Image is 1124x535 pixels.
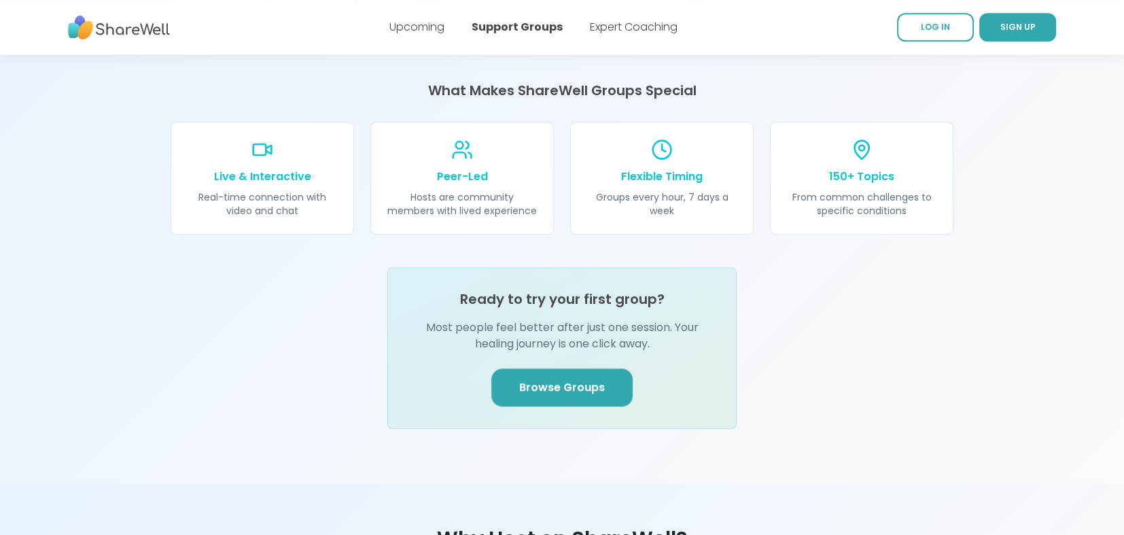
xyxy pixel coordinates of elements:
[921,21,950,33] span: LOG IN
[389,19,444,35] a: Upcoming
[460,290,665,309] h4: Ready to try your first group?
[787,169,936,185] p: 150+ Topics
[491,368,633,407] a: Browse Groups
[587,169,737,185] p: Flexible Timing
[410,320,714,352] p: Most people feel better after just one session. Your healing journey is one click away.
[188,190,337,218] p: Real-time connection with video and chat
[68,9,170,46] img: ShareWell Nav Logo
[472,19,563,35] a: Support Groups
[587,190,737,218] p: Groups every hour, 7 days a week
[590,19,678,35] a: Expert Coaching
[1000,21,1036,33] span: SIGN UP
[787,190,936,218] p: From common challenges to specific conditions
[979,13,1056,41] a: SIGN UP
[171,81,953,100] h4: What Makes ShareWell Groups Special
[519,379,605,396] span: Browse Groups
[387,169,537,185] p: Peer-Led
[897,13,974,41] a: LOG IN
[387,190,537,218] p: Hosts are community members with lived experience
[188,169,337,185] p: Live & Interactive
